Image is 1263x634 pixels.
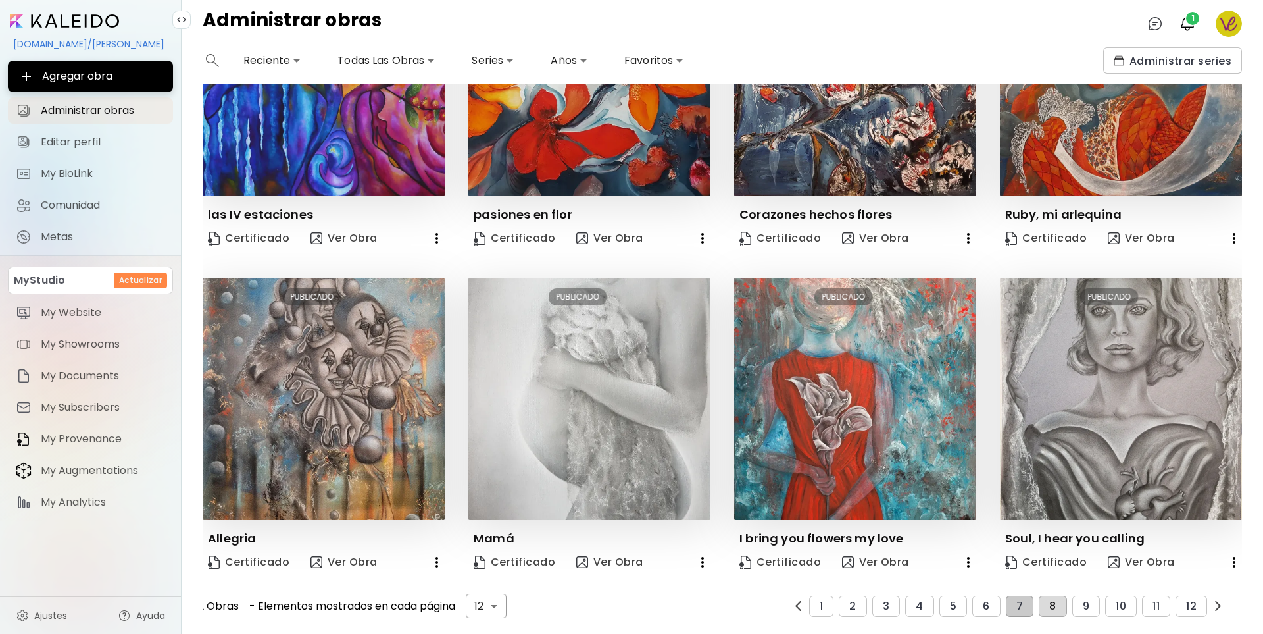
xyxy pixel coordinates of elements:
[16,103,32,119] img: Administrar obras icon
[576,556,588,568] img: view-art
[41,167,165,180] span: My BioLink
[1005,555,1087,569] span: Certificado
[208,556,220,569] img: Certificate
[16,494,32,510] img: item
[1114,55,1124,66] img: collections
[203,47,222,74] button: search
[1108,556,1120,568] img: view-art
[1000,225,1092,251] a: CertificateCertificado
[576,232,588,244] img: view-art
[8,33,173,55] div: [DOMAIN_NAME]/[PERSON_NAME]
[41,464,165,477] span: My Augmentations
[1114,54,1231,68] span: Administrar series
[203,278,445,520] img: thumbnail
[1083,600,1089,612] span: 9
[842,555,909,569] span: Ver Obra
[883,600,889,612] span: 3
[8,300,173,326] a: itemMy Website
[1213,601,1223,611] img: prev
[739,555,821,569] span: Certificado
[1005,232,1017,246] img: Certificate
[916,600,923,612] span: 4
[842,231,909,246] span: Ver Obra
[1080,288,1139,305] div: PUBLICADO
[16,198,32,213] img: Comunidad icon
[249,600,455,612] span: - Elementos mostrados en cada página
[1006,596,1033,617] button: 7
[34,609,67,622] span: Ajustes
[16,166,32,182] img: My BioLink icon
[793,601,803,611] img: prev
[8,129,173,155] a: Editar perfil iconEditar perfil
[119,275,162,286] h6: Actualizar
[1103,47,1242,74] button: collectionsAdministrar series
[468,225,560,251] a: CertificateCertificado
[466,594,507,618] div: 12
[203,549,295,575] a: CertificateCertificado
[474,231,555,246] span: Certificado
[8,61,173,92] button: Agregar obra
[41,230,165,244] span: Metas
[8,394,173,421] a: itemMy Subscribers
[8,161,173,187] a: completeMy BioLink iconMy BioLink
[842,232,854,244] img: view-art
[8,97,173,124] a: Administrar obras iconAdministrar obras
[837,225,914,251] button: view-artVer Obra
[1142,596,1170,617] button: 11
[1186,600,1197,612] span: 12
[474,232,485,246] img: Certificate
[950,600,956,612] span: 5
[305,549,383,575] button: view-artVer Obra
[41,401,165,414] span: My Subscribers
[203,11,382,37] h4: Administrar obras
[1116,600,1126,612] span: 10
[739,207,892,223] p: Corazones hechos flores
[208,231,289,246] span: Certificado
[41,136,165,149] span: Editar perfil
[468,278,710,520] img: thumbnail
[1005,231,1087,246] span: Certificado
[837,549,914,575] button: view-artVer Obra
[310,555,378,569] span: Ver Obra
[1108,232,1120,244] img: view-art
[1102,225,1180,251] button: view-artVer Obra
[332,50,440,71] div: Todas Las Obras
[739,231,821,246] span: Certificado
[136,609,165,622] span: Ayuda
[545,50,593,71] div: Años
[474,531,514,546] p: Mamá
[16,368,32,384] img: item
[576,231,643,246] span: Ver Obra
[41,433,165,446] span: My Provenance
[8,426,173,452] a: itemMy Provenance
[1005,531,1145,546] p: Soul, I hear you calling
[41,496,165,509] span: My Analytics
[1102,549,1180,575] button: view-artVer Obra
[1039,596,1066,617] button: 8
[1005,556,1017,569] img: Certificate
[1108,555,1175,569] span: Ver Obra
[619,50,689,71] div: Favoritos
[905,596,933,617] button: 4
[195,600,239,612] span: 12 Obras
[1176,596,1207,617] button: 12
[16,134,32,150] img: Editar perfil icon
[16,229,32,245] img: Metas icon
[8,224,173,250] a: completeMetas iconMetas
[203,225,295,251] a: CertificateCertificado
[118,609,131,622] img: help
[1000,278,1242,520] img: thumbnail
[983,600,989,612] span: 6
[1210,598,1226,614] button: prev
[734,549,826,575] a: CertificateCertificado
[208,555,289,569] span: Certificado
[466,50,519,71] div: Series
[238,50,306,71] div: Reciente
[1179,16,1195,32] img: bellIcon
[8,602,75,629] a: Ajustes
[41,199,165,212] span: Comunidad
[739,531,904,546] p: I bring you flowers my love
[1176,13,1199,35] button: bellIcon1
[16,431,32,447] img: item
[41,104,165,117] span: Administrar obras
